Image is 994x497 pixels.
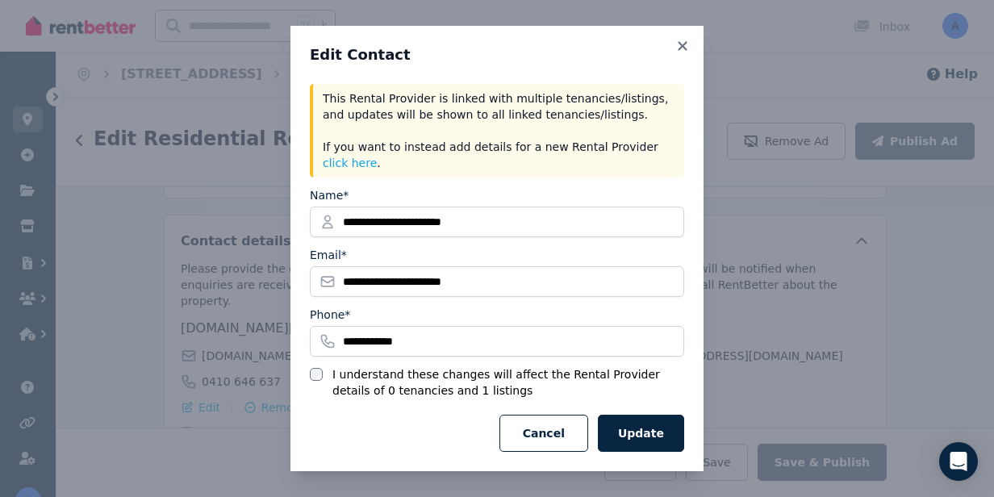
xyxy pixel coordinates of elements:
label: Name* [310,187,349,203]
button: click here [323,155,377,171]
button: Update [598,415,684,452]
div: Open Intercom Messenger [939,442,978,481]
h3: Edit Contact [310,45,684,65]
button: Cancel [499,415,588,452]
label: Email* [310,247,347,263]
p: This Rental Provider is linked with multiple tenancies/listings, and updates will be shown to all... [323,90,674,171]
label: Phone* [310,307,350,323]
label: I understand these changes will affect the Rental Provider details of 0 tenancies and 1 listings [332,366,684,399]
